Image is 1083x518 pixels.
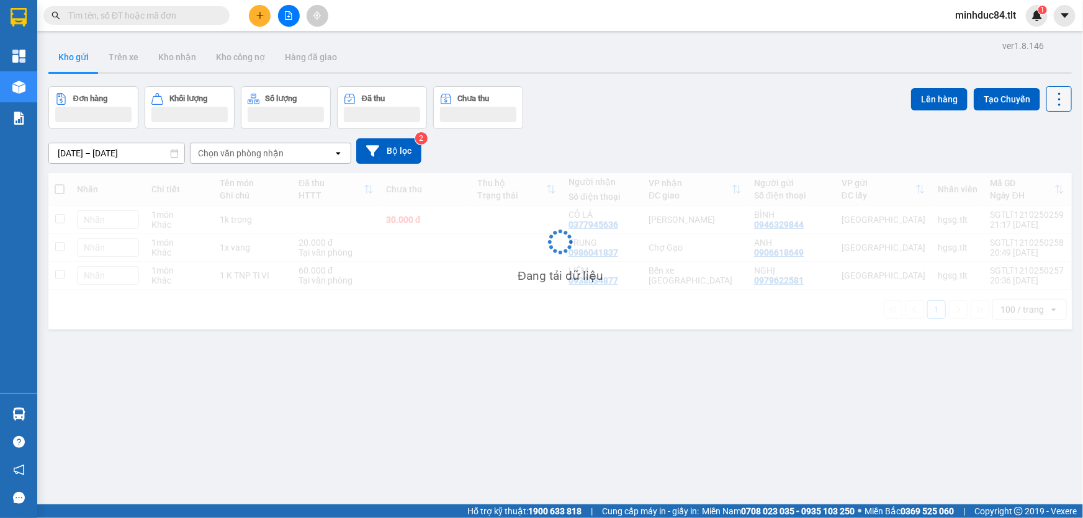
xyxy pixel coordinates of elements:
button: Lên hàng [911,88,968,110]
button: file-add [278,5,300,27]
div: Chọn văn phòng nhận [198,147,284,159]
div: Đang tải dữ liệu [518,267,603,285]
button: Khối lượng [145,86,235,129]
img: solution-icon [12,112,25,125]
strong: 1900 633 818 [528,506,582,516]
img: dashboard-icon [12,50,25,63]
span: ⚪️ [858,509,861,514]
sup: 1 [1038,6,1047,14]
img: warehouse-icon [12,408,25,421]
button: aim [307,5,328,27]
svg: open [333,148,343,158]
span: Miền Bắc [865,504,954,518]
input: Tìm tên, số ĐT hoặc mã đơn [68,9,215,22]
button: Bộ lọc [356,138,421,164]
img: icon-new-feature [1031,10,1043,21]
span: file-add [284,11,293,20]
span: notification [13,464,25,476]
button: Chưa thu [433,86,523,129]
div: Khối lượng [169,94,207,103]
input: Select a date range. [49,143,184,163]
strong: 0708 023 035 - 0935 103 250 [741,506,855,516]
button: Trên xe [99,42,148,72]
button: Kho gửi [48,42,99,72]
span: | [963,504,965,518]
div: ver 1.8.146 [1002,39,1044,53]
sup: 2 [415,132,428,145]
div: Số lượng [266,94,297,103]
span: Hỗ trợ kỹ thuật: [467,504,582,518]
button: Đơn hàng [48,86,138,129]
button: Tạo Chuyến [974,88,1040,110]
div: Đã thu [362,94,385,103]
button: Hàng đã giao [275,42,347,72]
span: question-circle [13,436,25,448]
span: Miền Nam [702,504,855,518]
button: caret-down [1054,5,1076,27]
button: Kho nhận [148,42,206,72]
span: caret-down [1059,10,1071,21]
span: copyright [1014,507,1023,516]
div: Chưa thu [458,94,490,103]
img: warehouse-icon [12,81,25,94]
button: Đã thu [337,86,427,129]
span: | [591,504,593,518]
span: plus [256,11,264,20]
div: Đơn hàng [73,94,107,103]
span: aim [313,11,321,20]
span: search [52,11,60,20]
img: logo-vxr [11,8,27,27]
span: minhduc84.tlt [945,7,1026,23]
span: message [13,492,25,504]
strong: 0369 525 060 [901,506,954,516]
button: Số lượng [241,86,331,129]
span: 1 [1040,6,1045,14]
button: Kho công nợ [206,42,275,72]
span: Cung cấp máy in - giấy in: [602,504,699,518]
button: plus [249,5,271,27]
